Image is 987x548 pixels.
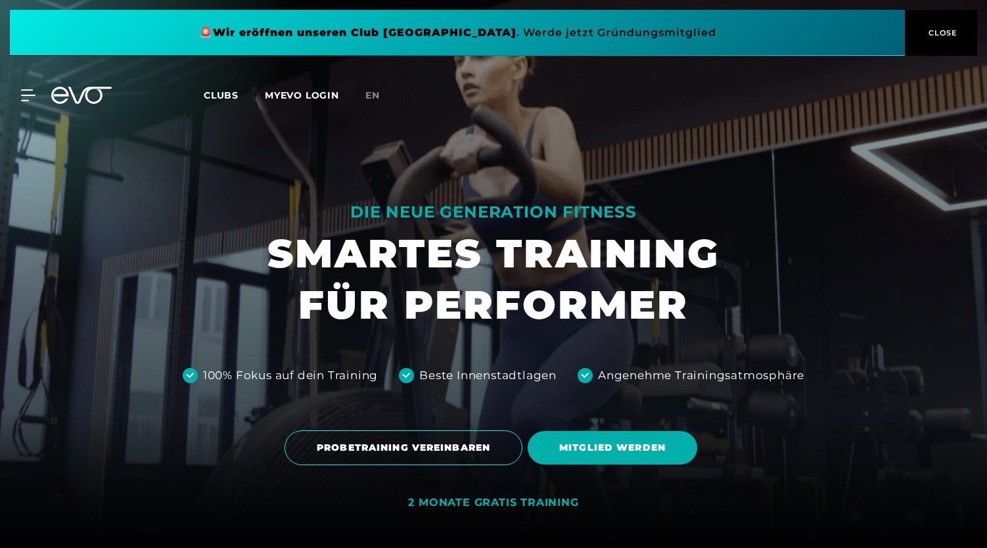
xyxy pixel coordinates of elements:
[267,202,720,223] div: DIE NEUE GENERATION FITNESS
[365,89,380,101] span: en
[204,89,265,101] a: Clubs
[419,367,557,384] div: Beste Innenstadtlagen
[528,421,702,474] a: MITGLIED WERDEN
[203,367,378,384] div: 100% Fokus auf dein Training
[267,228,720,331] h1: SMARTES TRAINING FÜR PERFORMER
[285,421,528,475] a: PROBETRAINING VEREINBAREN
[204,89,239,101] span: Clubs
[408,496,578,510] div: 2 MONATE GRATIS TRAINING
[925,27,957,39] span: CLOSE
[317,441,490,455] span: PROBETRAINING VEREINBAREN
[598,367,804,384] div: Angenehme Trainingsatmosphäre
[559,441,666,455] span: MITGLIED WERDEN
[905,10,977,56] button: CLOSE
[365,88,396,103] a: en
[265,89,339,101] a: MYEVO LOGIN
